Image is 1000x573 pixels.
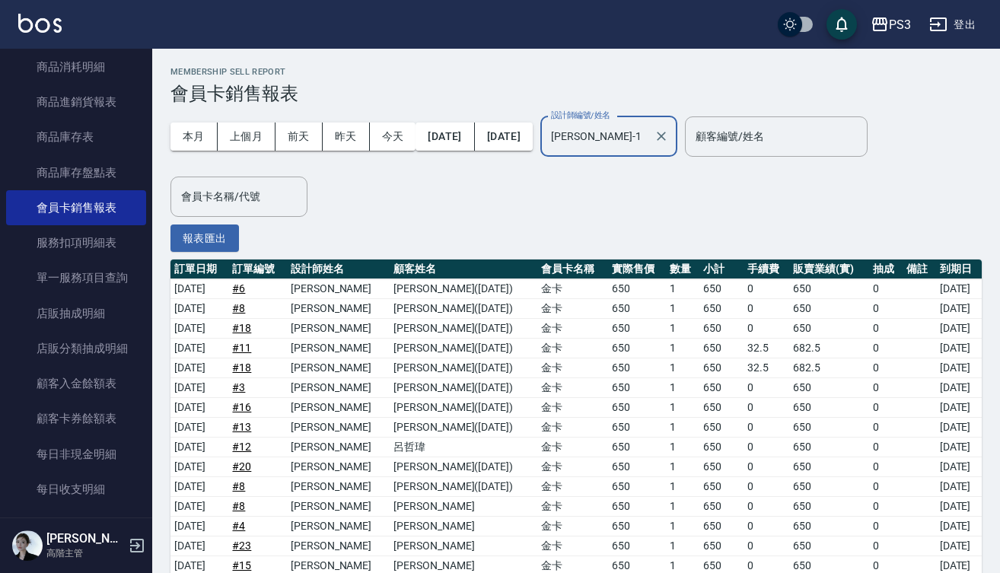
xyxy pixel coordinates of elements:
td: 1 [666,536,699,556]
th: 實際售價 [608,259,666,279]
td: 650 [789,279,868,299]
td: 682.5 [789,339,868,358]
td: 650 [699,438,744,457]
td: 650 [789,398,868,418]
td: 650 [699,279,744,299]
th: 會員卡名稱 [537,259,608,279]
a: 店販抽成明細 [6,296,146,331]
button: [DATE] [475,123,533,151]
th: 顧客姓名 [390,259,537,279]
td: 0 [744,279,789,299]
td: [DATE] [170,418,228,438]
td: 1 [666,457,699,477]
td: [DATE] [170,457,228,477]
th: 到期日 [936,259,982,279]
a: #8 [232,302,245,314]
td: 0 [869,517,903,536]
td: [DATE] [170,536,228,556]
td: [PERSON_NAME] [287,497,390,517]
a: #18 [232,322,251,334]
td: [PERSON_NAME] [287,398,390,418]
a: 每日非現金明細 [6,437,146,472]
button: 上個月 [218,123,275,151]
img: Person [12,530,43,561]
td: 0 [869,418,903,438]
td: [PERSON_NAME]([DATE]) [390,477,537,497]
td: [DATE] [170,378,228,398]
div: PS3 [889,15,911,34]
td: 0 [744,418,789,438]
td: [DATE] [170,339,228,358]
td: 1 [666,358,699,378]
td: [PERSON_NAME] [287,319,390,339]
button: 本月 [170,123,218,151]
td: 金卡 [537,517,608,536]
td: 1 [666,438,699,457]
td: 1 [666,279,699,299]
button: [DATE] [416,123,474,151]
td: 650 [608,536,666,556]
button: save [826,9,857,40]
a: 每日收支明細 [6,472,146,507]
td: 0 [744,438,789,457]
button: 今天 [370,123,416,151]
button: 昨天 [323,123,370,151]
td: [DATE] [936,418,982,438]
td: [DATE] [936,378,982,398]
td: [DATE] [170,279,228,299]
td: 1 [666,378,699,398]
td: 金卡 [537,536,608,556]
td: 金卡 [537,418,608,438]
a: 顧客卡券餘額表 [6,401,146,436]
a: 單一服務項目查詢 [6,260,146,295]
td: 0 [869,536,903,556]
td: 650 [789,319,868,339]
a: #4 [232,520,245,532]
td: 650 [608,299,666,319]
td: 650 [699,319,744,339]
td: 0 [869,457,903,477]
td: [PERSON_NAME] [287,517,390,536]
td: [DATE] [936,477,982,497]
h2: Membership Sell Report [170,67,982,77]
td: [PERSON_NAME]([DATE]) [390,299,537,319]
th: 販賣業績(實) [789,259,868,279]
a: 商品庫存表 [6,119,146,154]
td: [DATE] [936,438,982,457]
td: [DATE] [170,398,228,418]
td: 650 [699,536,744,556]
th: 數量 [666,259,699,279]
td: 1 [666,497,699,517]
td: 0 [744,536,789,556]
a: #11 [232,342,251,354]
td: 1 [666,299,699,319]
td: 0 [869,398,903,418]
td: [PERSON_NAME] [287,438,390,457]
td: 650 [699,358,744,378]
td: 0 [869,319,903,339]
td: 0 [744,517,789,536]
td: [PERSON_NAME]([DATE]) [390,339,537,358]
td: 0 [744,319,789,339]
td: [PERSON_NAME] [287,358,390,378]
td: [DATE] [170,477,228,497]
td: 650 [608,319,666,339]
th: 訂單編號 [228,259,286,279]
td: 650 [608,438,666,457]
td: 650 [789,497,868,517]
td: 0 [744,378,789,398]
td: [DATE] [936,497,982,517]
td: 0 [744,299,789,319]
h5: [PERSON_NAME] [46,531,124,546]
td: 650 [699,457,744,477]
td: 金卡 [537,438,608,457]
td: 650 [789,418,868,438]
td: 650 [789,477,868,497]
th: 手續費 [744,259,789,279]
td: [DATE] [936,339,982,358]
th: 備註 [903,259,936,279]
td: 0 [744,457,789,477]
td: [PERSON_NAME] [287,418,390,438]
a: #3 [232,381,245,393]
td: 0 [744,477,789,497]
